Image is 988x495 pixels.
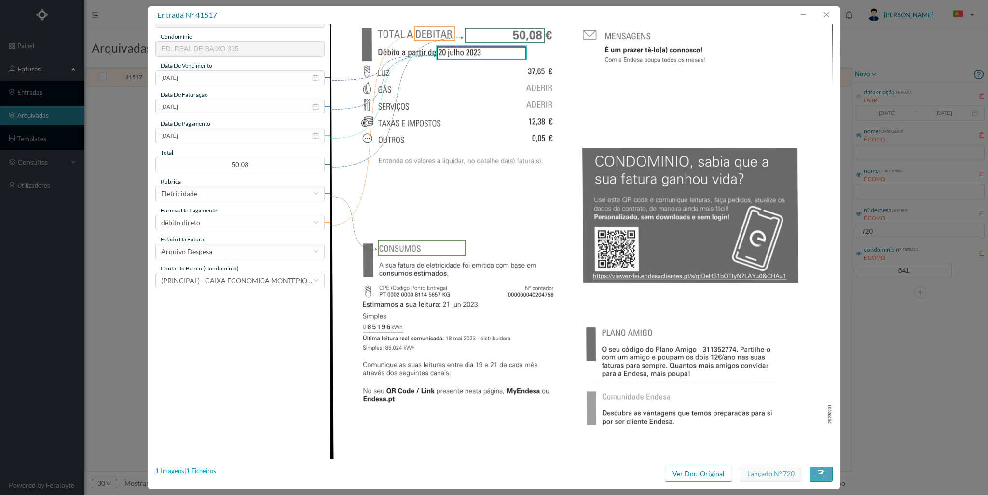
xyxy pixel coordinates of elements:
i: icon: down [313,220,319,226]
span: rubrica [161,178,181,185]
button: PT [946,7,978,22]
span: total [161,149,173,156]
button: Ver Doc. Original [665,467,732,482]
i: icon: calendar [312,103,319,110]
i: icon: down [313,249,319,255]
span: estado da fatura [161,236,204,243]
div: 1 Imagens | 1 Ficheiros [155,467,216,476]
span: data de vencimento [161,62,212,69]
span: condomínio [161,33,192,40]
i: icon: calendar [312,74,319,81]
span: conta do banco (condominio) [161,265,239,272]
span: data de pagamento [161,120,210,127]
i: icon: calendar [312,132,319,139]
button: Lançado nº 720 [740,467,802,482]
div: débito direto [161,215,200,230]
span: entrada nº 41517 [157,10,217,19]
span: data de faturação [161,91,208,98]
div: Arquivo Despesa [161,244,212,259]
i: icon: down [313,278,319,283]
div: Eletricidade [161,186,197,201]
i: icon: down [313,191,319,197]
span: (PRINCIPAL) - CAIXA ECONOMICA MONTEPIO GERAL ([FINANCIAL_ID]) [161,276,385,284]
span: Formas de Pagamento [161,207,218,214]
